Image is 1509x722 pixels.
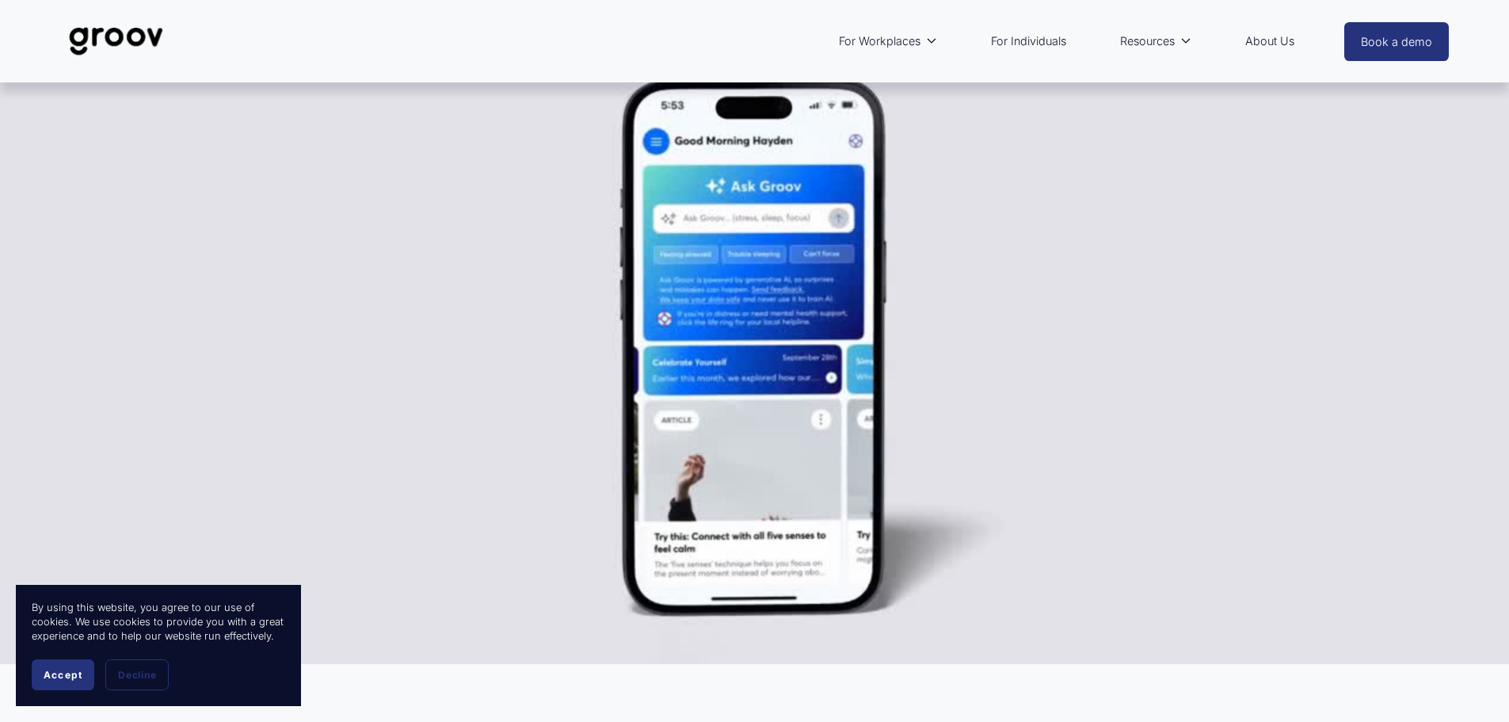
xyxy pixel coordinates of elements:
a: folder dropdown [1112,23,1200,59]
a: About Us [1237,23,1302,59]
a: Book a demo [1344,22,1449,61]
a: For Individuals [983,23,1074,59]
button: Accept [32,659,94,690]
span: Decline [118,669,156,681]
button: Decline [105,659,169,690]
span: Accept [44,669,82,681]
img: Groov | Unlock Human Potential at Work and in Life [60,15,172,67]
section: Cookie banner [16,585,301,706]
span: Resources [1120,31,1175,52]
p: By using this website, you agree to our use of cookies. We use cookies to provide you with a grea... [32,601,285,644]
span: For Workplaces [839,31,920,52]
a: folder dropdown [831,23,946,59]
